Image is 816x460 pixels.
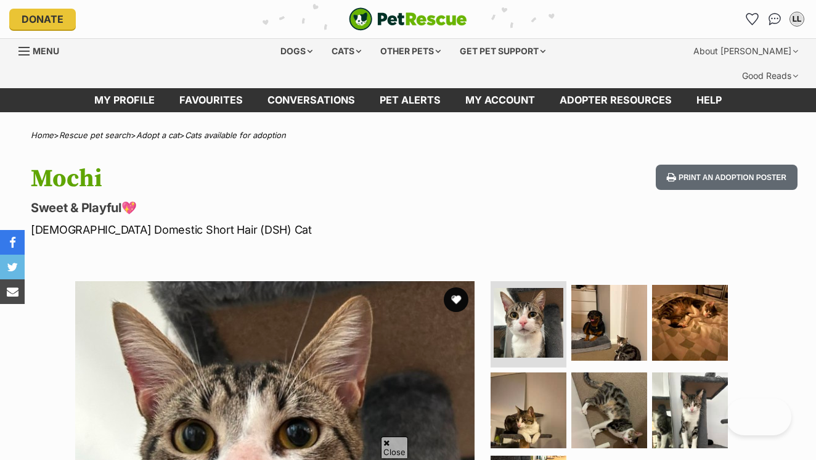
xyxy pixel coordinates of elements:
[59,130,131,140] a: Rescue pet search
[367,88,453,112] a: Pet alerts
[453,88,547,112] a: My account
[82,88,167,112] a: My profile
[31,199,498,216] p: Sweet & Playful💖
[787,9,807,29] button: My account
[167,88,255,112] a: Favourites
[31,165,498,193] h1: Mochi
[272,39,321,64] div: Dogs
[349,7,467,31] a: PetRescue
[31,130,54,140] a: Home
[255,88,367,112] a: conversations
[323,39,370,64] div: Cats
[185,130,286,140] a: Cats available for adoption
[684,88,734,112] a: Help
[726,398,791,435] iframe: Help Scout Beacon - Open
[571,285,647,361] img: Photo of Mochi
[31,221,498,238] p: [DEMOGRAPHIC_DATA] Domestic Short Hair (DSH) Cat
[381,437,408,458] span: Close
[733,64,807,88] div: Good Reads
[9,9,76,30] a: Donate
[769,13,781,25] img: chat-41dd97257d64d25036548639549fe6c8038ab92f7586957e7f3b1b290dea8141.svg
[494,288,563,358] img: Photo of Mochi
[33,46,59,56] span: Menu
[743,9,762,29] a: Favourites
[685,39,807,64] div: About [PERSON_NAME]
[372,39,449,64] div: Other pets
[349,7,467,31] img: logo-cat-932fe2b9b8326f06289b0f2fb663e598f794de774fb13d1741a6617ecf9a85b4.svg
[656,165,798,190] button: Print an adoption poster
[791,13,803,25] div: LL
[547,88,684,112] a: Adopter resources
[571,372,647,448] img: Photo of Mochi
[652,372,728,448] img: Photo of Mochi
[765,9,785,29] a: Conversations
[652,285,728,361] img: Photo of Mochi
[743,9,807,29] ul: Account quick links
[451,39,554,64] div: Get pet support
[444,287,468,312] button: favourite
[18,39,68,61] a: Menu
[136,130,179,140] a: Adopt a cat
[491,372,566,448] img: Photo of Mochi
